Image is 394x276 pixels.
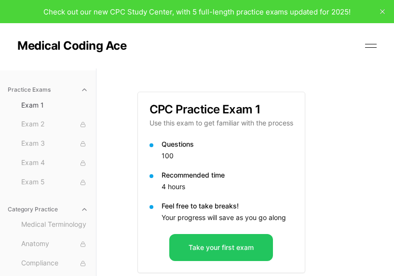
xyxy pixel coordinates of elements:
button: Exam 5 [17,175,92,190]
button: Compliance [17,256,92,271]
p: 4 hours [162,182,293,192]
span: Exam 1 [21,100,88,110]
span: Check out our new CPC Study Center, with 5 full-length practice exams updated for 2025! [43,7,351,16]
span: Exam 4 [21,158,88,168]
button: Exam 4 [17,155,92,171]
span: Exam 2 [21,119,88,130]
button: Exam 3 [17,136,92,152]
span: Medical Terminology [21,220,88,230]
button: Take your first exam [169,234,273,261]
span: Anatomy [21,239,88,249]
button: Anatomy [17,236,92,252]
p: Feel free to take breaks! [162,201,293,211]
p: Questions [162,139,293,149]
span: Compliance [21,258,88,269]
button: Medical Terminology [17,217,92,233]
a: Medical Coding Ace [17,40,126,52]
p: Use this exam to get familiar with the process [149,118,293,128]
p: 100 [162,151,293,161]
button: close [375,4,390,19]
p: Your progress will save as you go along [162,213,293,222]
button: Exam 2 [17,117,92,132]
button: Practice Exams [4,82,92,97]
button: Exam 1 [17,97,92,113]
h3: CPC Practice Exam 1 [149,104,293,115]
p: Recommended time [162,170,293,180]
span: Exam 5 [21,177,88,188]
span: Exam 3 [21,138,88,149]
button: Category Practice [4,202,92,217]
